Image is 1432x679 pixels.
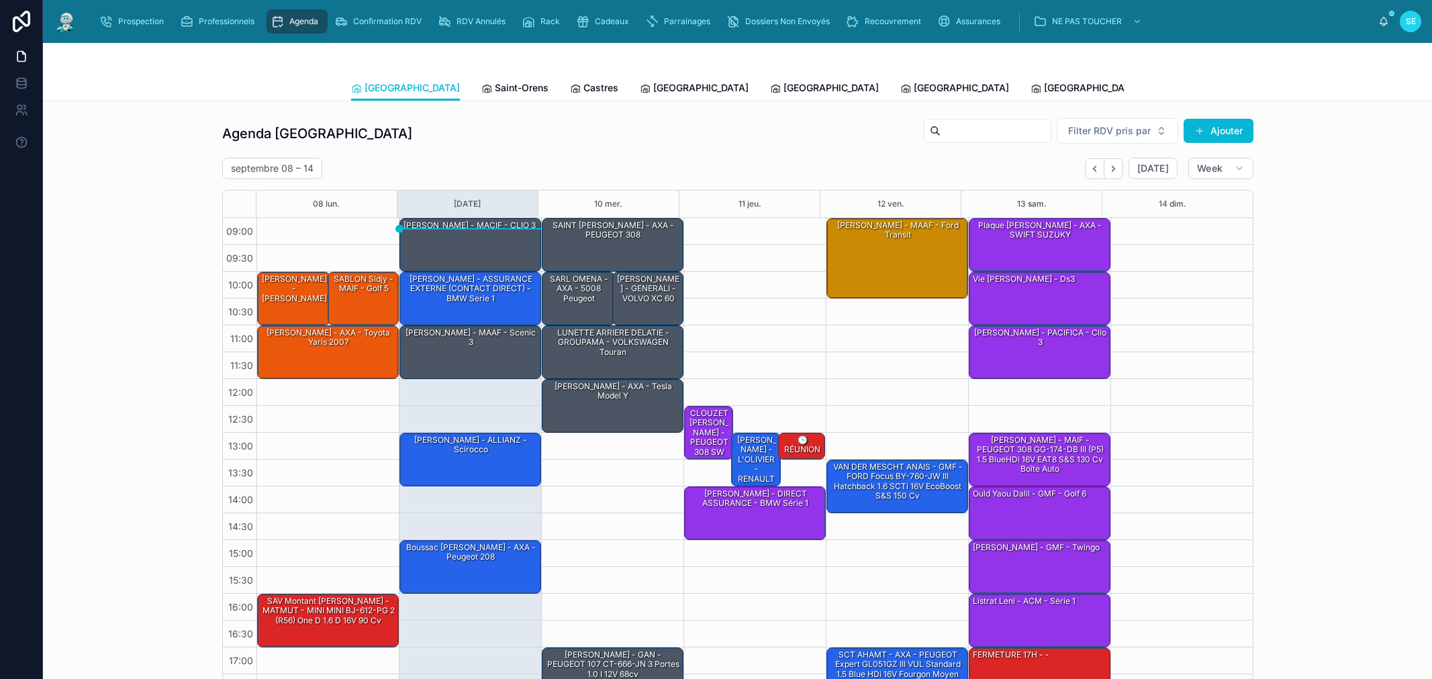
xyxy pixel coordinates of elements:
[118,16,164,27] span: Prospection
[1406,16,1416,27] span: SE
[400,541,540,593] div: Boussac [PERSON_NAME] - AXA - Peugeot 208
[971,649,1051,661] div: FERMETURE 17H - -
[542,272,615,325] div: SARL OMENA - AXA - 5008 Peugeot
[969,433,1110,486] div: [PERSON_NAME] - MAIF - PEUGEOT 308 GG-174-DB III (P5) 1.5 BlueHDi 16V EAT8 S&S 130 cv Boîte auto
[1188,158,1253,179] button: Week
[223,252,256,264] span: 09:30
[95,9,173,34] a: Prospection
[956,16,1000,27] span: Assurances
[613,272,683,325] div: [PERSON_NAME] - GENERALI - VOLVO XC 60
[1129,158,1178,179] button: [DATE]
[1057,118,1178,144] button: Select Button
[454,191,481,217] button: [DATE]
[570,76,618,103] a: Castres
[457,16,506,27] span: RDV Annulés
[933,9,1010,34] a: Assurances
[400,326,540,378] div: [PERSON_NAME] - MAAF - Scenic 3
[781,434,824,466] div: 🕒 RÉUNION - -
[351,76,460,101] a: [GEOGRAPHIC_DATA]
[685,487,825,539] div: [PERSON_NAME] - DIRECT ASSURANCE - BMW série 1
[353,16,422,27] span: Confirmation RDV
[1017,191,1047,217] button: 13 sam.
[595,16,629,27] span: Cadeaux
[289,16,318,27] span: Agenda
[365,81,460,95] span: [GEOGRAPHIC_DATA]
[732,433,780,486] div: [PERSON_NAME] - L'OLIVIER - RENAULT Clio EZ-015-YJ IV 5 Portes Phase 2 1.5 dCi FAP Energy eco2 S&...
[1052,16,1122,27] span: NE PAS TOUCHER
[260,595,397,627] div: SAV montant [PERSON_NAME] - MATMUT - MINI MINI BJ-612-PG 2 (R56) One D 1.6 D 16V 90 cv
[664,16,710,27] span: Parrainages
[969,487,1110,539] div: ould yaou dalil - GMF - golf 6
[260,273,330,305] div: [PERSON_NAME] - [PERSON_NAME]
[231,162,314,175] h2: septembre 08 – 14
[969,219,1110,271] div: Plaque [PERSON_NAME] - AXA - SWIFT SUZUKY
[640,76,749,103] a: [GEOGRAPHIC_DATA]
[225,279,256,291] span: 10:00
[969,272,1110,325] div: Vie [PERSON_NAME] - Ds3
[226,547,256,559] span: 15:00
[176,9,264,34] a: Professionnels
[199,16,254,27] span: Professionnels
[223,225,256,237] span: 09:00
[779,433,824,459] div: 🕒 RÉUNION - -
[969,541,1110,593] div: [PERSON_NAME] - GMF - twingo
[481,76,548,103] a: Saint-Orens
[225,413,256,425] span: 12:30
[518,9,569,34] a: Rack
[594,191,622,217] button: 10 mer.
[738,191,761,217] button: 11 jeu.
[226,574,256,586] span: 15:30
[829,219,967,242] div: [PERSON_NAME] - MAAF - Ford transit
[330,273,397,295] div: SABLON Sidjy - MAIF - Golf 5
[971,273,1076,285] div: Vie [PERSON_NAME] - Ds3
[734,434,779,562] div: [PERSON_NAME] - L'OLIVIER - RENAULT Clio EZ-015-YJ IV 5 Portes Phase 2 1.5 dCi FAP Energy eco2 S&...
[540,16,560,27] span: Rack
[225,521,256,532] span: 14:30
[722,9,839,34] a: Dossiers Non Envoyés
[544,327,682,358] div: LUNETTE ARRIERE DELATIE - GROUPAMA - VOLKSWAGEN Touran
[225,628,256,639] span: 16:30
[402,219,537,231] div: [PERSON_NAME] - MACIF - CLIO 3
[400,219,540,271] div: [PERSON_NAME] - MACIF - CLIO 3
[267,9,328,34] a: Agenda
[544,219,682,242] div: SAINT [PERSON_NAME] - AXA - PEUGEOT 308
[402,273,540,305] div: [PERSON_NAME] - ASSURANCE EXTERNE (CONTACT DIRECT) - BMW serie 1
[687,488,824,510] div: [PERSON_NAME] - DIRECT ASSURANCE - BMW série 1
[222,124,412,143] h1: Agenda [GEOGRAPHIC_DATA]
[685,407,733,459] div: CLOUZET [PERSON_NAME] - PEUGEOT 308 SW
[542,219,683,271] div: SAINT [PERSON_NAME] - AXA - PEUGEOT 308
[1159,191,1186,217] button: 14 dim.
[542,326,683,378] div: LUNETTE ARRIERE DELATIE - GROUPAMA - VOLKSWAGEN Touran
[1031,76,1139,103] a: [GEOGRAPHIC_DATA]
[258,594,398,647] div: SAV montant [PERSON_NAME] - MATMUT - MINI MINI BJ-612-PG 2 (R56) One D 1.6 D 16V 90 cv
[877,191,904,217] div: 12 ven.
[783,81,879,95] span: [GEOGRAPHIC_DATA]
[653,81,749,95] span: [GEOGRAPHIC_DATA]
[330,9,431,34] a: Confirmation RDV
[226,655,256,666] span: 17:00
[225,601,256,613] span: 16:00
[434,9,515,34] a: RDV Annulés
[969,594,1110,647] div: Listrat Leni - ACM - Série 1
[225,440,256,452] span: 13:00
[1184,119,1253,143] button: Ajouter
[842,9,930,34] a: Recouvrement
[542,380,683,432] div: [PERSON_NAME] - AXA - Tesla model y
[1068,124,1151,138] span: Filter RDV pris par
[225,494,256,505] span: 14:00
[829,461,967,503] div: VAN DER MESCHT ANAIS - GMF - FORD Focus BY-760-JW III Hatchback 1.6 SCTi 16V EcoBoost S&S 150 cv
[258,272,330,325] div: [PERSON_NAME] - [PERSON_NAME]
[687,407,732,458] div: CLOUZET [PERSON_NAME] - PEUGEOT 308 SW
[914,81,1009,95] span: [GEOGRAPHIC_DATA]
[313,191,340,217] button: 08 lun.
[745,16,830,27] span: Dossiers Non Envoyés
[1044,81,1139,95] span: [GEOGRAPHIC_DATA]
[402,541,540,564] div: Boussac [PERSON_NAME] - AXA - Peugeot 208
